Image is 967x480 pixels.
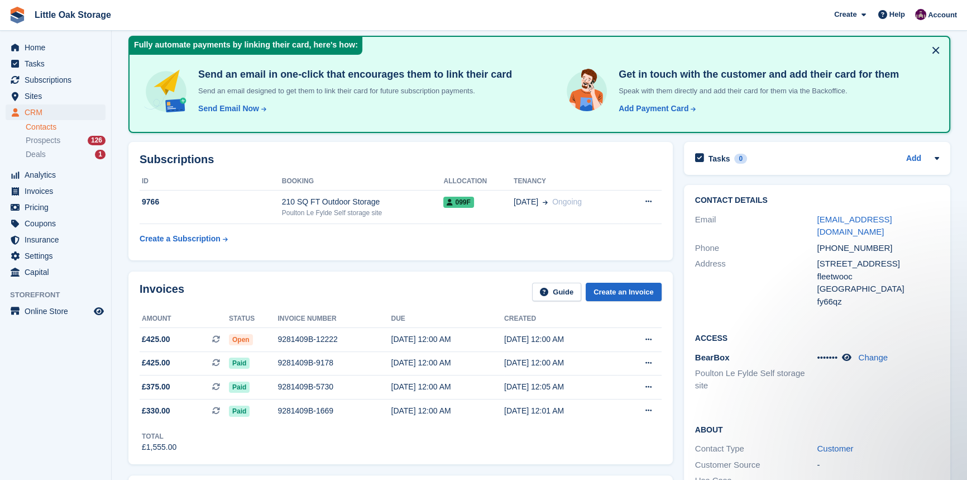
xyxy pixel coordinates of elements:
div: 9281409B-9178 [277,357,391,369]
a: Contacts [26,122,106,132]
div: Email [695,213,817,239]
div: Total [142,431,176,441]
span: £425.00 [142,334,170,345]
div: Send Email Now [198,103,259,115]
div: Customer Source [695,459,817,472]
span: Subscriptions [25,72,92,88]
th: Tenancy [514,173,624,191]
h2: Invoices [140,283,184,301]
span: Tasks [25,56,92,72]
span: Analytics [25,167,92,183]
div: 9766 [140,196,282,208]
span: Coupons [25,216,92,231]
span: Paid [229,406,250,417]
div: [DATE] 12:00 AM [391,381,504,393]
h4: Get in touch with the customer and add their card for them [614,68,899,81]
p: Send an email designed to get them to link their card for future subscription payments. [194,85,512,97]
div: [DATE] 12:01 AM [504,405,617,417]
span: Create [834,9,856,20]
span: Pricing [25,199,92,215]
span: Online Store [25,303,92,319]
div: [DATE] 12:00 AM [504,357,617,369]
div: Poulton Le Fylde Self storage site [282,208,444,218]
img: stora-icon-8386f47178a22dfd0bd8f6a31ec36ba5ce8667c1dd55bd0f319d3a0aa187defe.svg [9,7,26,23]
div: [DATE] 12:00 AM [391,405,504,417]
a: menu [6,199,106,215]
span: ••••••• [817,353,837,362]
div: Create a Subscription [140,233,221,245]
span: Storefront [10,289,111,301]
span: Deals [26,149,46,160]
div: 0 [734,154,747,164]
span: Account [928,9,957,21]
img: Morgen Aujla [915,9,926,20]
span: Home [25,40,92,55]
span: Paid [229,358,250,369]
div: Phone [695,242,817,255]
h2: Contact Details [695,196,939,205]
a: Add Payment Card [614,103,697,115]
div: 126 [88,136,106,145]
div: [GEOGRAPHIC_DATA] [817,283,939,296]
a: menu [6,56,106,72]
a: Little Oak Storage [30,6,116,24]
a: menu [6,264,106,280]
div: 210 SQ FT Outdoor Storage [282,196,444,208]
span: Capital [25,264,92,280]
span: £425.00 [142,357,170,369]
th: Invoice number [277,310,391,328]
a: Customer [817,444,853,453]
div: Contact Type [695,443,817,455]
div: [DATE] 12:00 AM [504,334,617,345]
span: £375.00 [142,381,170,393]
div: Fully automate payments by linking their card, here's how: [130,37,362,55]
a: Prospects 126 [26,135,106,146]
a: menu [6,183,106,199]
span: Help [889,9,905,20]
h2: About [695,424,939,435]
span: Ongoing [552,197,582,206]
a: menu [6,232,106,248]
span: Settings [25,248,92,264]
div: - [817,459,939,472]
h4: Send an email in one-click that encourages them to link their card [194,68,512,81]
div: Address [695,258,817,308]
a: menu [6,88,106,104]
div: 9281409B-12222 [277,334,391,345]
th: Created [504,310,617,328]
a: menu [6,303,106,319]
div: [PHONE_NUMBER] [817,242,939,255]
th: Allocation [443,173,514,191]
span: BearBox [695,353,730,362]
a: menu [6,40,106,55]
a: [EMAIL_ADDRESS][DOMAIN_NAME] [817,215,892,237]
a: Deals 1 [26,149,106,160]
div: fleetwooc [817,270,939,283]
a: Create a Subscription [140,229,228,249]
th: Due [391,310,504,328]
span: Prospects [26,135,60,146]
th: Status [229,310,277,328]
a: menu [6,167,106,183]
div: 9281409B-5730 [277,381,391,393]
a: menu [6,248,106,264]
span: Insurance [25,232,92,248]
div: [DATE] 12:00 AM [391,334,504,345]
div: Add Payment Card [619,103,688,115]
span: Sites [25,88,92,104]
div: £1,555.00 [142,441,176,453]
th: Booking [282,173,444,191]
th: ID [140,173,282,191]
div: [STREET_ADDRESS] [817,258,939,270]
a: menu [6,72,106,88]
img: get-in-touch-e3e95b6451f4e49772a6039d3abdde126589d6f45a760754adfa51be33bf0f70.svg [564,68,610,114]
span: [DATE] [514,196,538,208]
h2: Subscriptions [140,153,662,166]
div: [DATE] 12:05 AM [504,381,617,393]
li: Poulton Le Fylde Self storage site [695,367,817,392]
span: £330.00 [142,405,170,417]
th: Amount [140,310,229,328]
a: menu [6,216,106,231]
span: 099F [443,197,473,208]
a: Change [858,353,888,362]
